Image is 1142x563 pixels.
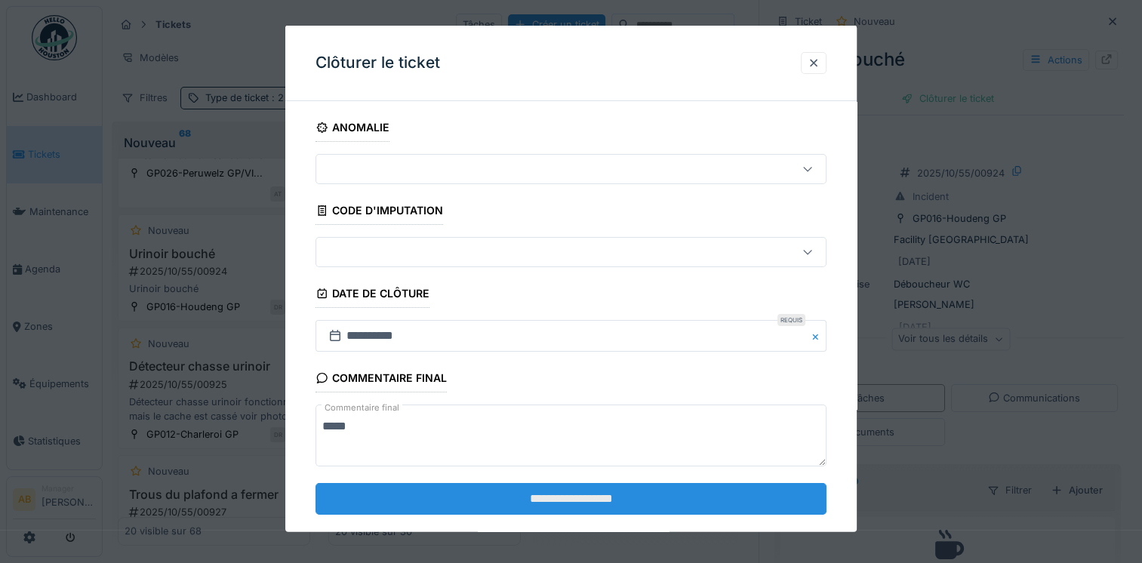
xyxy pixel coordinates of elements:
div: Requis [777,314,805,326]
button: Close [810,320,826,352]
label: Commentaire final [322,398,402,417]
div: Anomalie [316,116,389,142]
div: Code d'imputation [316,199,443,225]
h3: Clôturer le ticket [316,54,440,72]
div: Commentaire final [316,367,447,392]
div: Date de clôture [316,282,429,308]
